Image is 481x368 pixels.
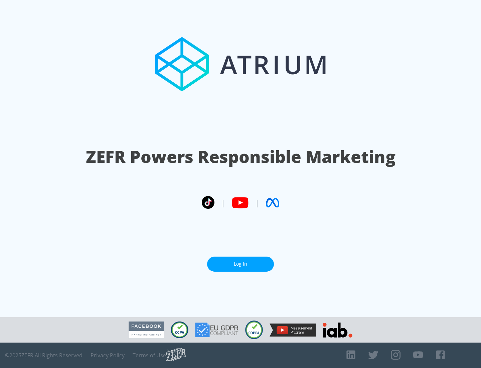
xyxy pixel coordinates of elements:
h1: ZEFR Powers Responsible Marketing [86,145,395,168]
img: GDPR Compliant [195,323,238,337]
img: YouTube Measurement Program [270,324,316,337]
img: IAB [323,323,352,338]
a: Privacy Policy [91,352,125,359]
span: | [255,198,259,208]
a: Log In [207,257,274,272]
a: Terms of Use [133,352,166,359]
img: COPPA Compliant [245,320,263,339]
img: Facebook Marketing Partner [129,321,164,339]
span: | [221,198,225,208]
span: © 2025 ZEFR All Rights Reserved [5,352,83,359]
img: CCPA Compliant [171,321,188,338]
